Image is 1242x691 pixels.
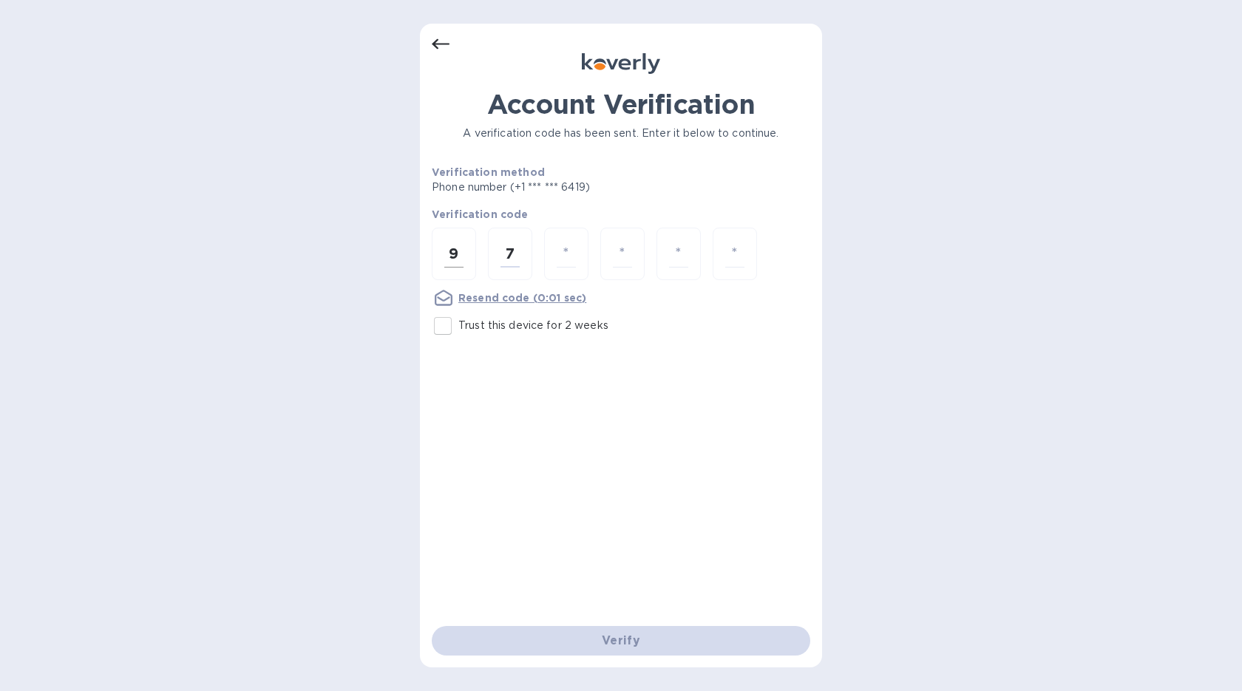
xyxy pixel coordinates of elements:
[432,126,810,141] p: A verification code has been sent. Enter it below to continue.
[458,292,586,304] u: Resend code (0:01 sec)
[432,89,810,120] h1: Account Verification
[432,207,810,222] p: Verification code
[458,318,608,333] p: Trust this device for 2 weeks
[432,180,703,195] p: Phone number (+1 *** *** 6419)
[432,166,545,178] b: Verification method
